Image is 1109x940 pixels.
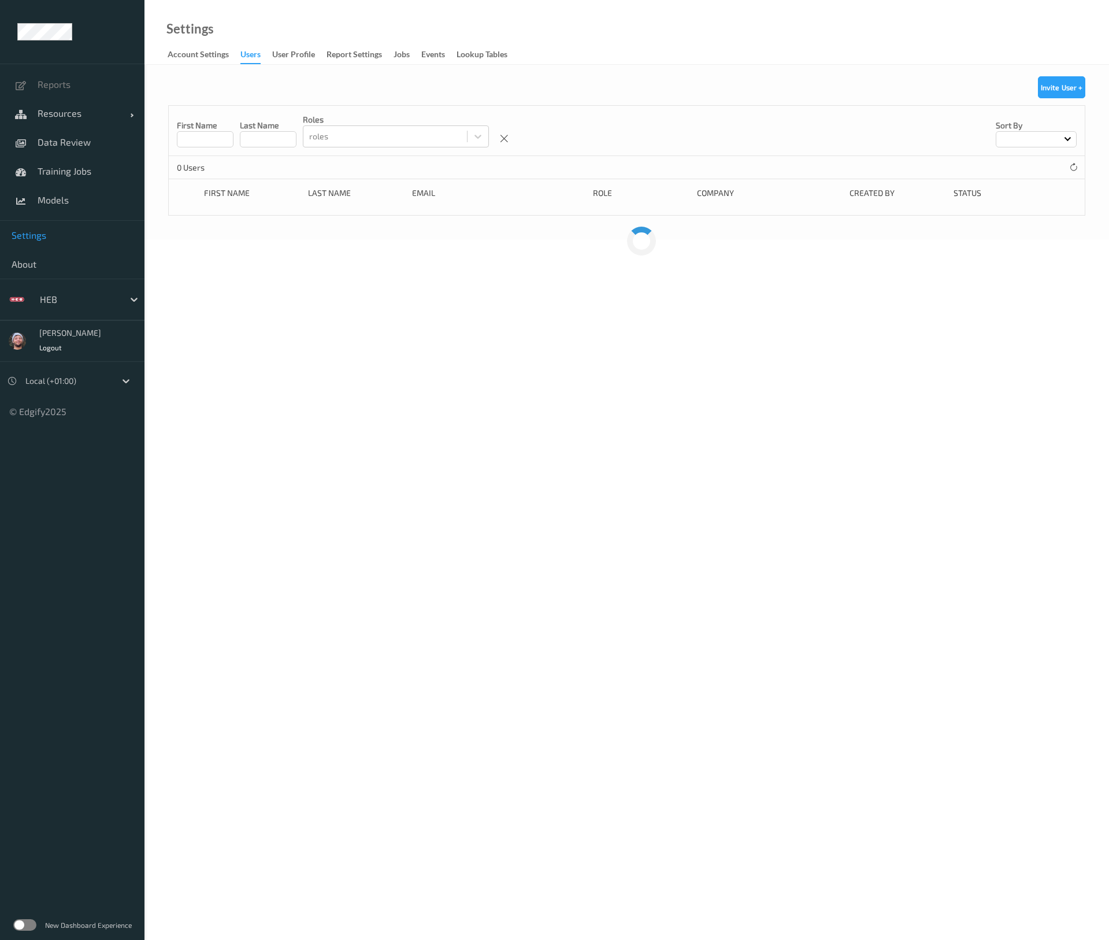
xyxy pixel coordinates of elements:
div: Account Settings [168,49,229,63]
p: Sort by [996,120,1077,131]
a: Lookup Tables [457,47,519,63]
div: Created By [850,187,945,199]
a: User Profile [272,47,327,63]
div: Jobs [394,49,410,63]
a: events [421,47,457,63]
div: Report Settings [327,49,382,63]
a: users [240,47,272,64]
div: Role [593,187,689,199]
p: 0 Users [177,162,264,173]
button: Invite User + [1038,76,1085,98]
a: Account Settings [168,47,240,63]
div: Last Name [308,187,404,199]
a: Jobs [394,47,421,63]
div: User Profile [272,49,315,63]
p: roles [303,114,489,125]
div: Lookup Tables [457,49,507,63]
div: Company [697,187,841,199]
div: events [421,49,445,63]
div: Status [954,187,1030,199]
div: First Name [204,187,300,199]
a: Report Settings [327,47,394,63]
div: Email [412,187,585,199]
div: users [240,49,261,64]
a: Settings [166,23,214,35]
p: Last Name [240,120,296,131]
p: First Name [177,120,233,131]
